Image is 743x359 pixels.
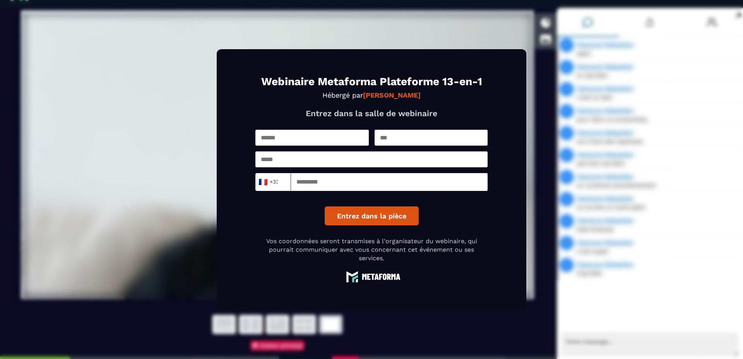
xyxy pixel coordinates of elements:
[255,237,488,263] p: Vos coordonnées seront transmises à l'organisateur du webinaire, qui pourrait communiquer avec vo...
[258,177,268,187] span: 🇫🇷
[255,108,488,118] p: Entrez dans la salle de webinaire
[325,206,419,225] button: Entrez dans la pièce
[255,173,291,191] div: Search for option
[342,271,401,283] img: logo
[363,91,421,99] strong: [PERSON_NAME]
[255,76,488,87] h1: Webinaire Metaforma Plateforme 13-en-1
[260,177,277,187] span: +33
[255,91,488,99] p: Hébergé par
[278,176,284,188] input: Search for option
